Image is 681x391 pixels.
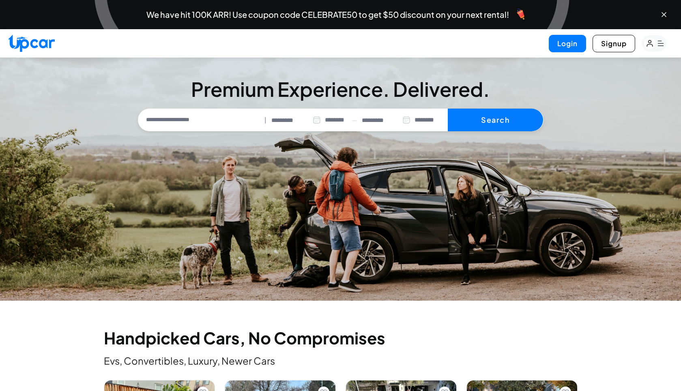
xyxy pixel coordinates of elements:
[549,35,586,52] button: Login
[8,34,55,52] img: Upcar Logo
[138,79,544,99] h3: Premium Experience. Delivered.
[660,11,668,19] button: Close banner
[352,115,357,125] span: —
[146,11,509,19] span: We have hit 100K ARR! Use coupon code CELEBRATE50 to get $50 discount on your next rental!
[104,354,578,367] p: Evs, Convertibles, Luxury, Newer Cars
[264,115,266,125] span: |
[448,109,543,131] button: Search
[104,330,578,346] h2: Handpicked Cars, No Compromises
[593,35,635,52] button: Signup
